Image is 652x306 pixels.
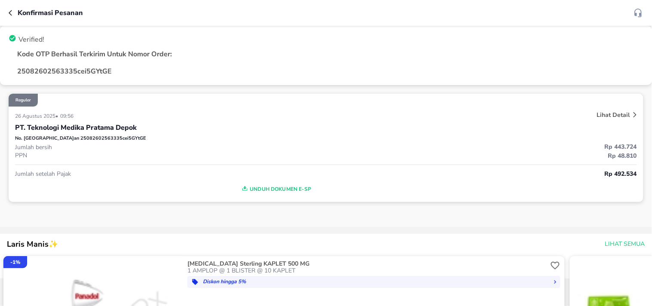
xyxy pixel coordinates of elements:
p: 09:56 [60,113,76,119]
p: Konfirmasi pesanan [18,8,83,18]
button: Diskon hingga 5% [187,276,560,288]
p: Lihat Detail [597,111,630,119]
p: - 1 % [10,258,20,266]
p: Jumlah setelah Pajak [15,170,326,178]
p: 1 AMPLOP @ 1 BLISTER @ 10 KAPLET [187,267,548,274]
p: Rp 492.534 [326,169,637,178]
span: Unduh Dokumen e-SP [18,184,533,195]
p: PT. Teknologi Medika Pratama Depok [15,122,137,133]
span: Diskon hingga 5% [191,277,557,286]
p: Rp 48.810 [326,151,637,160]
p: Rp 443.724 [326,142,637,151]
button: Unduh Dokumen e-SP [15,183,537,196]
p: No. [GEOGRAPHIC_DATA]an 25082602563335cei5GYtGE [15,135,146,142]
p: Reguler [15,97,31,103]
p: Verified! [18,34,44,45]
p: [MEDICAL_DATA] Sterling KAPLET 500 MG [187,260,547,267]
p: PPN [15,151,326,159]
p: 26 Agustus 2025 • [15,113,60,119]
button: Lihat Semua [602,236,647,252]
p: 25082602563335cei5GYtGE [17,66,643,76]
p: Jumlah bersih [15,143,326,151]
p: Kode OTP Berhasil Terkirim Untuk Nomor Order: [17,49,643,59]
span: Lihat Semua [605,239,645,250]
